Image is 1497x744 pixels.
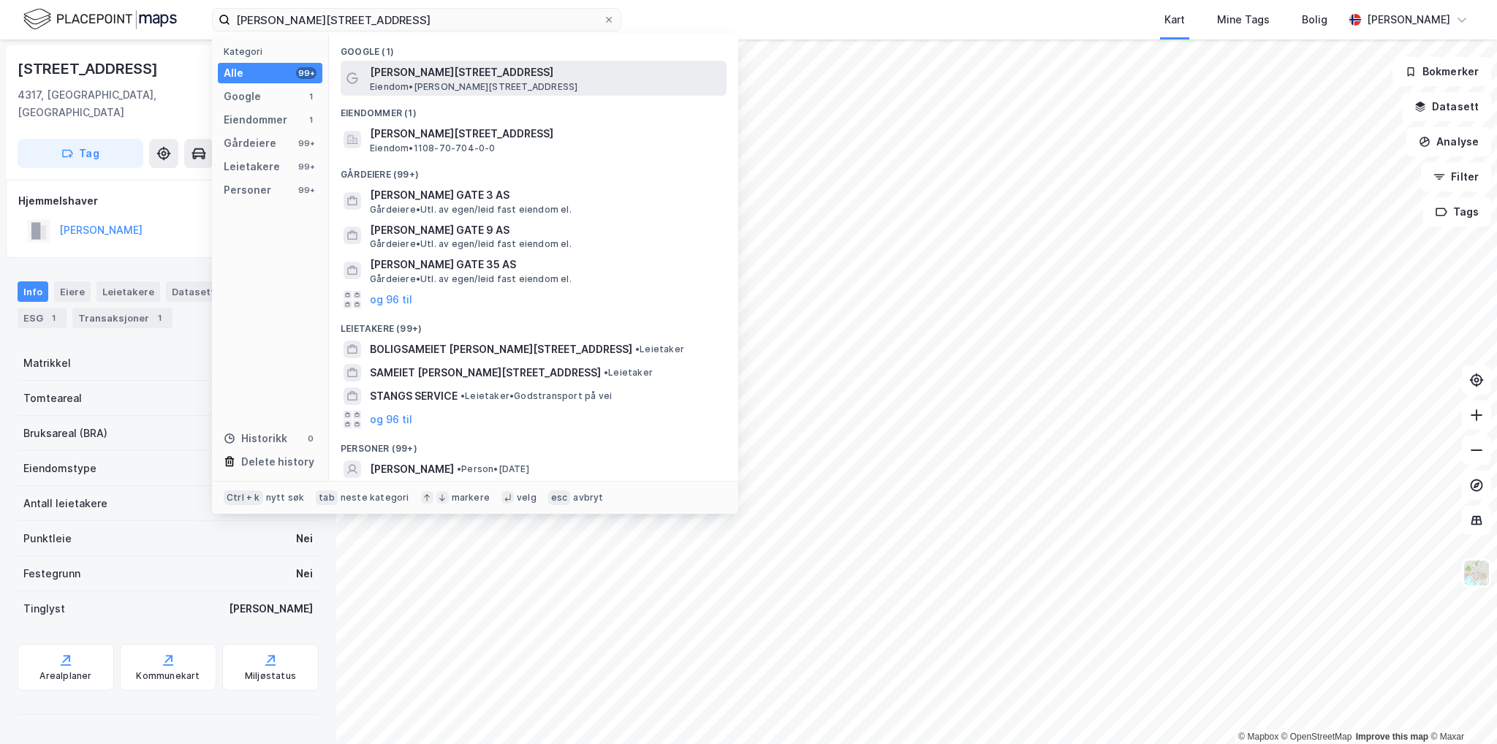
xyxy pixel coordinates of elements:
span: [PERSON_NAME][STREET_ADDRESS] [370,125,721,143]
span: Gårdeiere • Utl. av egen/leid fast eiendom el. [370,238,572,250]
a: OpenStreetMap [1281,732,1352,742]
div: 99+ [296,67,317,79]
div: Kart [1164,11,1185,29]
a: Mapbox [1238,732,1278,742]
button: Filter [1421,162,1491,191]
button: Tag [18,139,143,168]
div: Transaksjoner [72,308,173,328]
div: Leietakere (99+) [329,311,738,338]
div: Leietakere [96,281,160,302]
div: [STREET_ADDRESS] [18,57,161,80]
div: Hjemmelshaver [18,192,318,210]
div: [PERSON_NAME] [229,600,313,618]
button: og 96 til [370,411,412,428]
div: 99+ [296,137,317,149]
img: logo.f888ab2527a4732fd821a326f86c7f29.svg [23,7,177,32]
div: Eiere [54,281,91,302]
div: 99+ [296,161,317,172]
span: Leietaker • Godstransport på vei [461,390,612,402]
span: [PERSON_NAME] GATE 9 AS [370,221,721,239]
div: [PERSON_NAME] [1367,11,1450,29]
span: • [457,463,461,474]
span: • [604,367,608,378]
div: Google (1) [329,34,738,61]
div: Mine Tags [1217,11,1270,29]
div: 1 [305,91,317,102]
div: Datasett [166,281,221,302]
div: Matrikkel [23,354,71,372]
span: [PERSON_NAME][STREET_ADDRESS] [370,64,721,81]
span: [PERSON_NAME] GATE 3 AS [370,186,721,204]
span: Eiendom • 1108-70-704-0-0 [370,143,496,154]
div: 1 [46,311,61,325]
span: • [461,390,465,401]
span: Gårdeiere • Utl. av egen/leid fast eiendom el. [370,204,572,216]
span: Eiendom • [PERSON_NAME][STREET_ADDRESS] [370,81,577,93]
input: Søk på adresse, matrikkel, gårdeiere, leietakere eller personer [230,9,603,31]
button: Bokmerker [1392,57,1491,86]
div: Tinglyst [23,600,65,618]
div: Nei [296,565,313,582]
div: nytt søk [266,492,305,504]
div: Arealplaner [39,670,91,682]
div: markere [452,492,490,504]
div: 4317, [GEOGRAPHIC_DATA], [GEOGRAPHIC_DATA] [18,86,239,121]
span: Gårdeiere • Utl. av egen/leid fast eiendom el. [370,273,572,285]
span: BOLIGSAMEIET [PERSON_NAME][STREET_ADDRESS] [370,341,632,358]
div: Personer (99+) [329,431,738,458]
span: SAMEIET [PERSON_NAME][STREET_ADDRESS] [370,364,601,382]
div: ESG [18,308,67,328]
div: Google [224,88,261,105]
a: Improve this map [1356,732,1428,742]
div: 99+ [296,184,317,196]
div: tab [316,490,338,505]
div: Festegrunn [23,565,80,582]
div: Kategori [224,46,322,57]
div: neste kategori [341,492,409,504]
div: Kommunekart [136,670,200,682]
div: Tomteareal [23,390,82,407]
div: Eiendommer [224,111,287,129]
span: Leietaker [604,367,653,379]
button: Datasett [1402,92,1491,121]
div: 1 [152,311,167,325]
span: [PERSON_NAME] [370,460,454,478]
img: Z [1463,559,1490,587]
div: Nei [296,530,313,547]
div: Alle [224,64,243,82]
div: Ctrl + k [224,490,263,505]
span: • [635,343,640,354]
div: avbryt [573,492,603,504]
div: Gårdeiere [224,134,276,152]
div: Info [18,281,48,302]
div: velg [517,492,537,504]
div: Miljøstatus [245,670,296,682]
span: STANGS SERVICE [370,387,458,405]
div: esc [548,490,571,505]
button: Tags [1423,197,1491,227]
div: Bolig [1302,11,1327,29]
div: 0 [305,433,317,444]
div: Leietakere [224,158,280,175]
div: Antall leietakere [23,495,107,512]
div: Personer [224,181,271,199]
div: 1 [305,114,317,126]
button: Analyse [1406,127,1491,156]
iframe: Chat Widget [1424,674,1497,744]
div: Eiendommer (1) [329,96,738,122]
div: Historikk [224,430,287,447]
div: Delete history [241,453,314,471]
div: Bruksareal (BRA) [23,425,107,442]
span: Person • [DATE] [457,463,529,475]
div: Kontrollprogram for chat [1424,674,1497,744]
div: Gårdeiere (99+) [329,157,738,183]
span: [PERSON_NAME] GATE 35 AS [370,256,721,273]
button: og 96 til [370,291,412,308]
div: Punktleie [23,530,72,547]
span: Leietaker [635,343,684,355]
div: Eiendomstype [23,460,96,477]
